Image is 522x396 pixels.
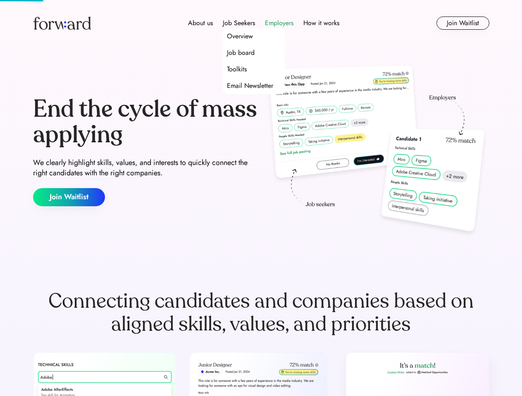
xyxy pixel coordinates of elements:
[223,18,255,28] div: Job Seekers
[436,16,489,30] button: Join Waitlist
[33,290,489,336] div: Connecting candidates and companies based on aligned skills, values, and priorities
[33,16,91,30] img: Forward logo
[227,64,247,74] div: Toolkits
[188,18,213,28] div: About us
[265,18,293,28] div: Employers
[227,81,273,91] div: Email Newsletter
[33,97,258,147] div: End the cycle of mass applying
[227,48,255,58] div: Job board
[33,188,105,206] button: Join Waitlist
[227,31,253,41] div: Overview
[265,63,489,240] img: hero-image.png
[303,18,339,28] div: How it works
[33,158,258,178] div: We clearly highlight skills, values, and interests to quickly connect the right candidates with t...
